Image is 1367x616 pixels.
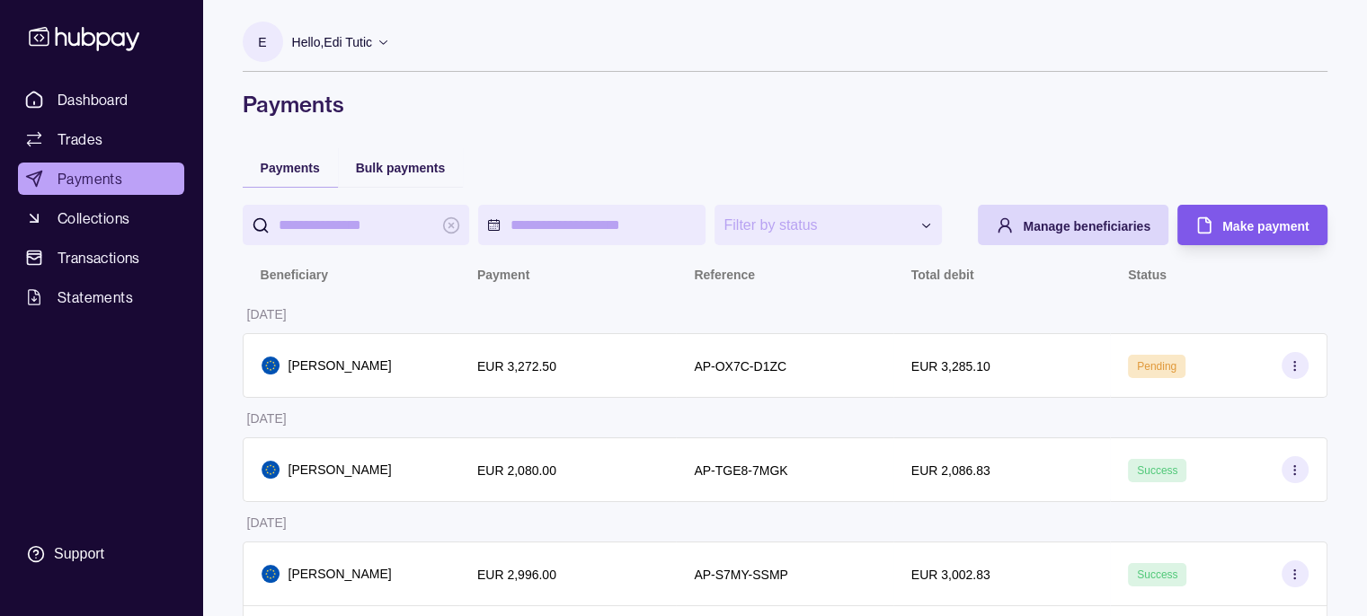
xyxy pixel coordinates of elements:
[261,161,320,175] span: Payments
[262,461,280,479] img: eu
[262,356,280,374] img: eu
[1023,219,1150,233] span: Manage beneficiaries
[243,90,1327,119] h1: Payments
[1137,360,1176,373] span: Pending
[288,460,392,480] p: [PERSON_NAME]
[54,544,104,564] div: Support
[279,205,434,245] input: search
[58,128,102,150] span: Trades
[288,356,392,375] p: [PERSON_NAME]
[18,281,184,313] a: Statements
[477,359,556,374] p: EUR 3,272.50
[1222,219,1309,233] span: Make payment
[247,307,287,321] p: [DATE]
[911,359,990,374] p: EUR 3,285.10
[1128,268,1167,282] p: Status
[18,123,184,155] a: Trades
[1137,464,1177,477] span: Success
[247,411,287,426] p: [DATE]
[58,207,129,229] span: Collections
[58,247,140,268] span: Transactions
[58,89,129,110] span: Dashboard
[58,286,133,308] span: Statements
[258,32,266,52] p: E
[694,268,755,282] p: Reference
[694,568,788,582] p: AP-S7MY-SSMP
[262,565,280,583] img: eu
[18,163,184,195] a: Payments
[18,242,184,274] a: Transactions
[292,32,373,52] p: Hello, Edi Tutic
[694,463,787,478] p: AP-TGE8-7MGK
[911,568,990,582] p: EUR 3,002.83
[261,268,328,282] p: Beneficiary
[18,202,184,234] a: Collections
[247,515,287,530] p: [DATE]
[288,564,392,584] p: [PERSON_NAME]
[477,568,556,582] p: EUR 2,996.00
[356,161,446,175] span: Bulk payments
[58,168,122,189] span: Payments
[477,268,529,282] p: Payment
[978,205,1168,245] button: Manage beneficiaries
[18,84,184,116] a: Dashboard
[1137,568,1177,581] span: Success
[694,359,786,374] p: AP-OX7C-D1ZC
[911,463,990,478] p: EUR 2,086.83
[18,535,184,573] a: Support
[911,268,974,282] p: Total debit
[477,463,556,478] p: EUR 2,080.00
[1177,205,1327,245] button: Make payment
